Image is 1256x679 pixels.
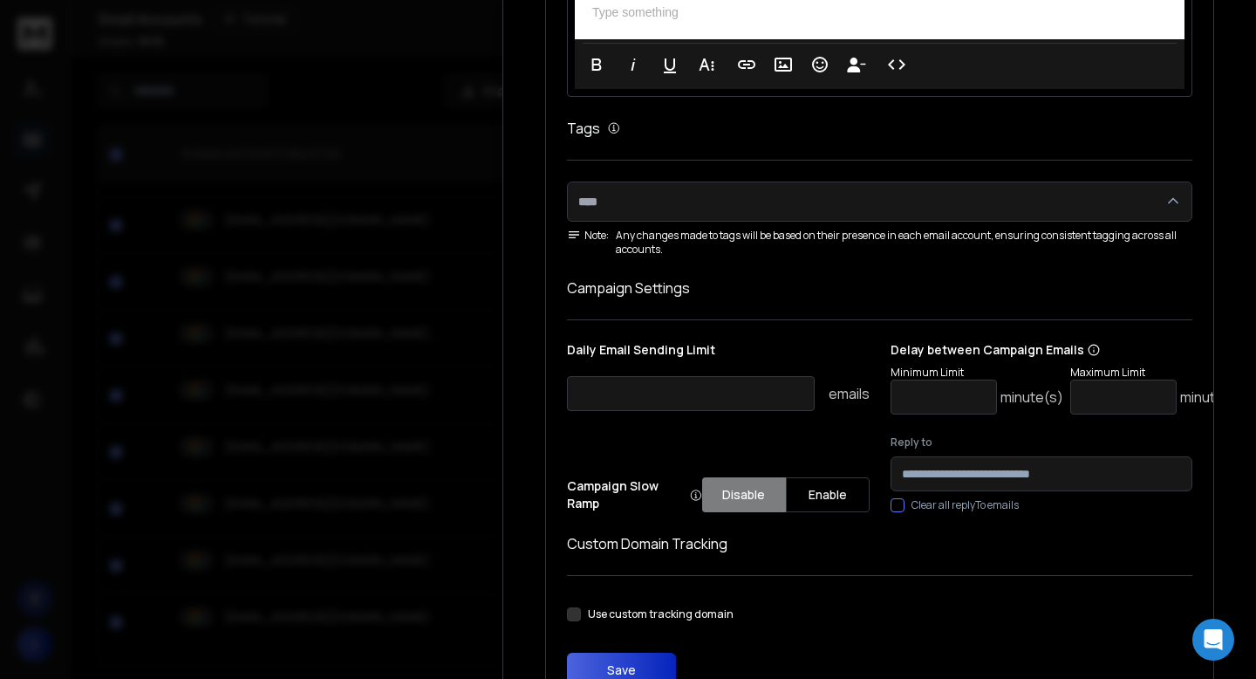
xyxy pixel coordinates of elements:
p: minute(s) [1000,387,1063,408]
p: minute(s) [1180,387,1243,408]
span: Note: [567,229,609,243]
p: Campaign Slow Ramp [567,477,702,512]
h1: Tags [567,118,600,139]
button: More Text [690,47,723,82]
p: Daily Email Sending Limit [567,341,870,366]
div: Any changes made to tags will be based on their presence in each email account, ensuring consiste... [567,229,1192,257]
p: Delay between Campaign Emails [891,341,1243,359]
button: Italic (⌘I) [617,47,650,82]
h1: Custom Domain Tracking [567,533,1192,554]
div: Open Intercom Messenger [1192,619,1234,661]
label: Use custom tracking domain [588,607,734,621]
button: Enable [786,477,870,512]
label: Clear all replyTo emails [911,498,1019,512]
p: Maximum Limit [1070,366,1243,380]
p: emails [829,383,870,404]
button: Disable [702,477,786,512]
button: Bold (⌘B) [580,47,613,82]
button: Code View [880,47,913,82]
label: Reply to [891,436,1193,449]
p: Minimum Limit [891,366,1063,380]
h1: Campaign Settings [567,278,1192,298]
button: Underline (⌘U) [653,47,686,82]
button: Insert Unsubscribe Link [840,47,873,82]
button: Insert Link (⌘K) [730,47,763,82]
button: Emoticons [803,47,836,82]
button: Insert Image (⌘P) [767,47,800,82]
